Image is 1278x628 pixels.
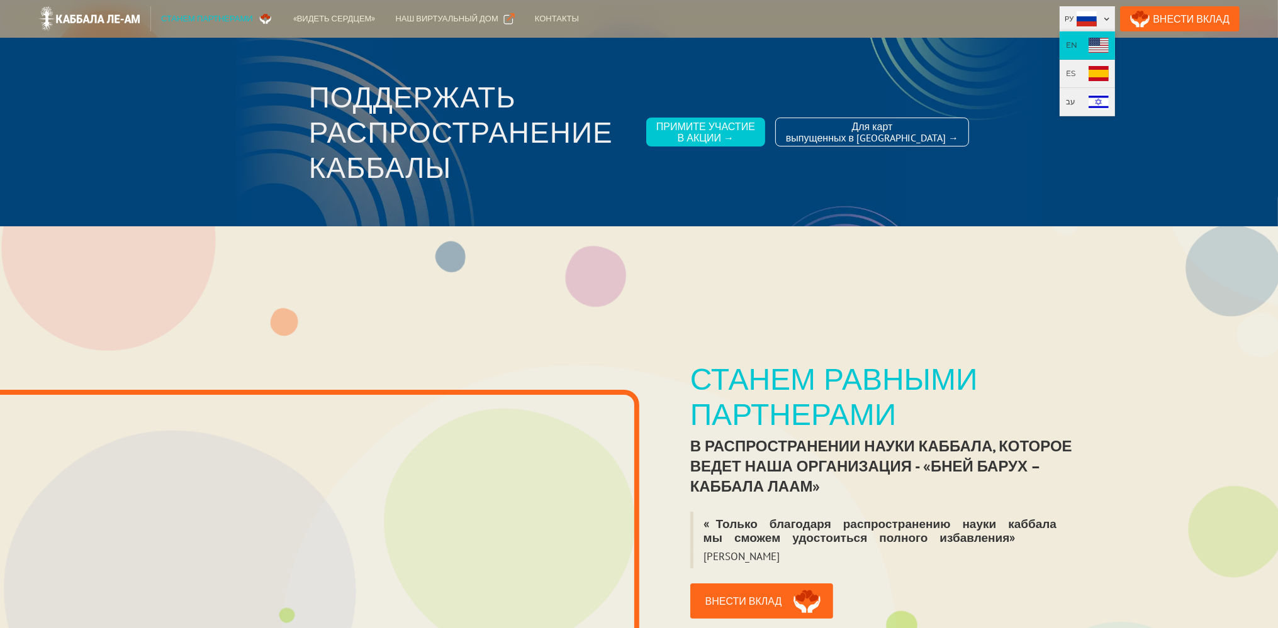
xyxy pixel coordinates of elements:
[1066,39,1077,52] div: EN
[293,13,376,25] div: «Видеть сердцем»
[1060,6,1115,31] div: Ру
[1065,13,1073,25] div: Ру
[690,583,834,619] a: Внести вклад
[1060,31,1115,60] a: EN
[1066,96,1075,108] div: עב
[1066,67,1075,80] div: ES
[283,6,386,31] a: «Видеть сердцем»
[775,118,969,146] a: Для картвыпущенных в [GEOGRAPHIC_DATA] →
[161,13,253,25] div: Станем партнерами
[690,549,790,568] blockquote: [PERSON_NAME]
[1060,88,1115,116] a: עב
[395,13,498,25] div: Наш виртуальный дом
[525,6,589,31] a: Контакты
[786,121,958,143] div: Для карт выпущенных в [GEOGRAPHIC_DATA] →
[1120,6,1240,31] a: Внести Вклад
[690,512,1092,549] blockquote: «Только благодаря распространению науки каббала мы сможем удостоиться полного избавления»
[309,79,636,185] h3: Поддержать распространение каббалы
[656,121,755,143] div: Примите участие в акции →
[1060,60,1115,88] a: ES
[535,13,579,25] div: Контакты
[385,6,524,31] a: Наш виртуальный дом
[646,118,765,146] a: Примите участиев акции →
[690,436,1092,497] div: в распространении науки каббала, которое ведет наша организация - «Бней Барух – Каббала лаАм»
[151,6,283,31] a: Станем партнерами
[690,361,1092,431] div: Станем равными партнерами
[1060,31,1115,116] nav: Ру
